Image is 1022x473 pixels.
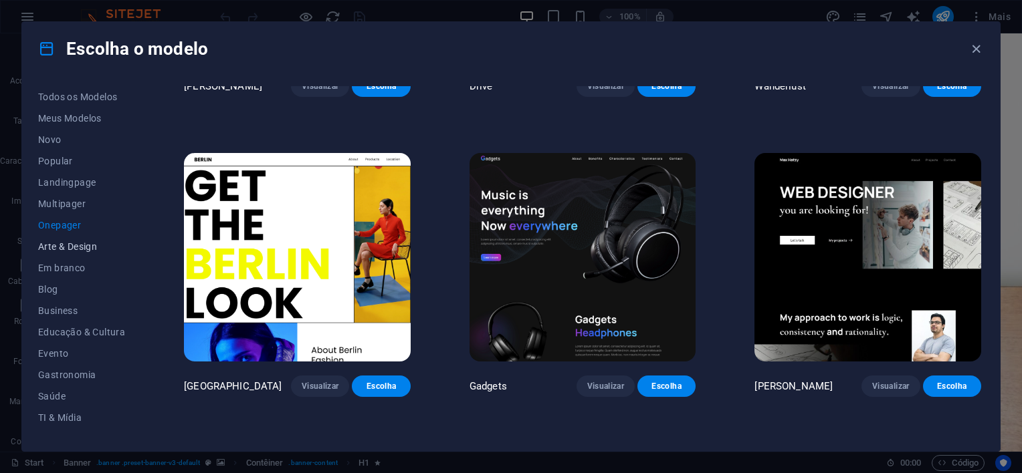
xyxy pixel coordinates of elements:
span: Visualizar [587,81,624,92]
span: TI & Mídia [38,412,125,423]
button: Onepager [38,214,125,236]
button: Legal & Finanças [38,428,125,450]
img: Gadgets [470,153,696,361]
span: Saúde [38,391,125,402]
span: Novo [38,134,125,145]
button: Saúde [38,385,125,407]
button: Arte & Design [38,236,125,257]
span: Legal & Finanças [38,434,125,444]
button: Multipager [38,193,125,214]
h4: Escolha o modelo [38,38,208,59]
span: Multipager [38,198,125,209]
button: Educação & Cultura [38,321,125,343]
img: Max Hatzy [754,153,981,361]
button: Meus Modelos [38,108,125,129]
p: [PERSON_NAME] [754,379,833,393]
button: Escolha [352,75,410,97]
button: Escolha [637,75,696,97]
div: v 4.0.25 [37,21,66,32]
div: Domínio [70,79,102,88]
img: website_grey.svg [21,35,32,45]
span: Arte & Design [38,241,125,252]
span: Visualizar [587,381,624,391]
button: Visualizar [577,375,635,397]
button: Escolha [923,75,981,97]
p: Drive [470,80,493,93]
button: TI & Mídia [38,407,125,428]
button: Visualizar [291,375,349,397]
button: Novo [38,129,125,150]
span: Evento [38,348,125,359]
button: Evento [38,343,125,364]
img: logo_orange.svg [21,21,32,32]
span: Blog [38,284,125,295]
p: [GEOGRAPHIC_DATA] [184,379,282,393]
img: tab_domain_overview_orange.svg [56,77,66,88]
span: Escolha [648,81,685,92]
span: Business [38,305,125,316]
span: Visualizar [302,81,338,92]
p: Wanderlust [754,80,805,93]
span: Visualizar [302,381,338,391]
button: Landingpage [38,172,125,193]
button: Escolha [352,375,410,397]
button: Em branco [38,257,125,279]
span: Educação & Cultura [38,327,125,337]
span: Gastronomia [38,369,125,380]
img: tab_keywords_by_traffic_grey.svg [141,77,152,88]
button: Todos os Modelos [38,86,125,108]
span: Todos os Modelos [38,92,125,102]
span: Popular [38,156,125,166]
button: Visualizar [291,75,349,97]
div: Domínio: [DOMAIN_NAME] [35,35,150,45]
p: [PERSON_NAME] [184,80,262,93]
button: Visualizar [861,75,920,97]
button: Blog [38,279,125,300]
span: Escolha [648,381,685,391]
span: Meus Modelos [38,113,125,124]
button: Popular [38,150,125,172]
img: BERLIN [184,153,411,361]
button: Escolha [637,375,696,397]
p: Gadgets [470,379,507,393]
span: Visualizar [872,81,909,92]
span: Landingpage [38,177,125,188]
span: Em branco [38,263,125,273]
span: Onepager [38,220,125,230]
span: Escolha [934,381,970,391]
button: Escolha [923,375,981,397]
button: Gastronomia [38,364,125,385]
span: Escolha [934,81,970,92]
span: Escolha [363,381,399,391]
button: Visualizar [577,75,635,97]
button: Visualizar [861,375,920,397]
span: Escolha [363,81,399,92]
span: Visualizar [872,381,909,391]
button: Business [38,300,125,321]
div: Palavras-chave [156,79,215,88]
